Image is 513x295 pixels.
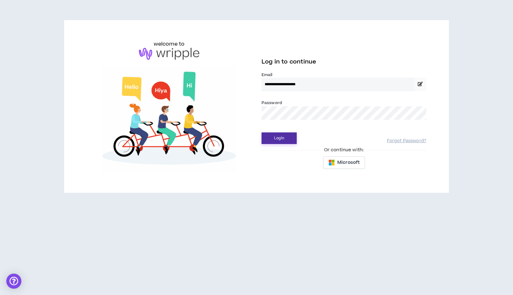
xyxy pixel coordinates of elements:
[87,66,251,173] img: Welcome to Wripple
[323,156,365,169] button: Microsoft
[6,274,21,289] div: Open Intercom Messenger
[387,138,426,144] a: Forgot Password?
[320,147,368,153] span: Or continue with:
[262,132,297,144] button: Login
[154,40,185,48] h6: welcome to
[262,72,426,78] label: Email
[262,100,282,106] label: Password
[337,159,360,166] span: Microsoft
[139,48,199,60] img: logo-brand.png
[262,58,316,66] span: Log in to continue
